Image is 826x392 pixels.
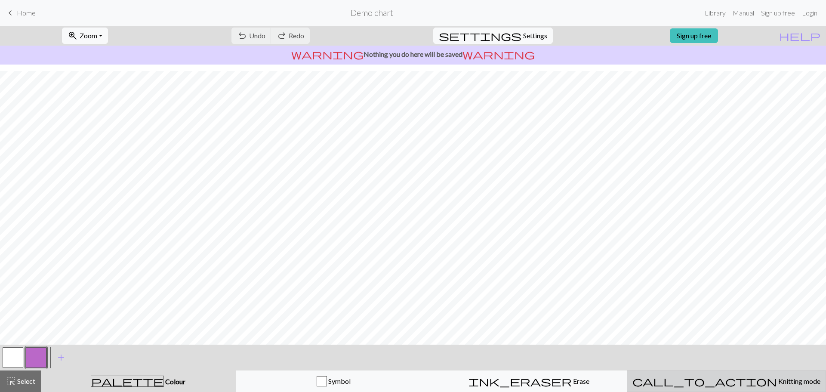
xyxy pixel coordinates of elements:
[572,377,589,385] span: Erase
[291,48,364,60] span: warning
[758,4,798,22] a: Sign up free
[523,31,547,41] span: Settings
[236,370,431,392] button: Symbol
[80,31,97,40] span: Zoom
[670,28,718,43] a: Sign up free
[41,370,236,392] button: Colour
[439,30,521,42] span: settings
[777,377,820,385] span: Knitting mode
[327,377,351,385] span: Symbol
[701,4,729,22] a: Library
[68,30,78,42] span: zoom_in
[3,49,823,59] p: Nothing you do here will be saved
[6,375,16,387] span: highlight_alt
[17,9,36,17] span: Home
[56,352,66,364] span: add
[779,30,820,42] span: help
[16,377,35,385] span: Select
[91,375,163,387] span: palette
[462,48,535,60] span: warning
[729,4,758,22] a: Manual
[431,370,627,392] button: Erase
[351,8,393,18] h2: Demo chart
[627,370,826,392] button: Knitting mode
[5,6,36,20] a: Home
[5,7,15,19] span: keyboard_arrow_left
[468,375,572,387] span: ink_eraser
[164,377,185,386] span: Colour
[433,28,553,44] button: SettingsSettings
[632,375,777,387] span: call_to_action
[798,4,821,22] a: Login
[62,28,108,44] button: Zoom
[439,31,521,41] i: Settings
